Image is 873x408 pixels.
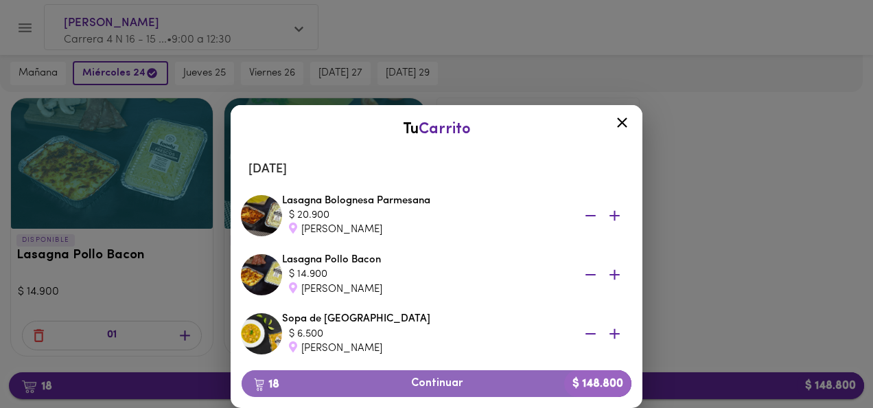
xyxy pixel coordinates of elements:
[282,312,632,356] div: Sopa de [GEOGRAPHIC_DATA]
[241,313,282,354] img: Sopa de Mondongo
[237,153,636,186] li: [DATE]
[282,253,632,297] div: Lasagna Pollo Bacon
[289,208,563,223] div: $ 20.900
[254,378,264,392] img: cart.png
[282,194,632,238] div: Lasagna Bolognesa Parmesana
[793,328,859,394] iframe: Messagebird Livechat Widget
[253,377,620,390] span: Continuar
[289,327,563,341] div: $ 6.500
[244,119,629,140] div: Tu
[564,370,631,397] b: $ 148.800
[241,254,282,295] img: Lasagna Pollo Bacon
[289,341,563,356] div: [PERSON_NAME]
[289,267,563,282] div: $ 14.900
[419,122,471,137] span: Carrito
[246,375,288,393] b: 18
[242,370,631,397] button: 18Continuar$ 148.800
[289,223,563,237] div: [PERSON_NAME]
[241,195,282,236] img: Lasagna Bolognesa Parmesana
[289,282,563,297] div: [PERSON_NAME]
